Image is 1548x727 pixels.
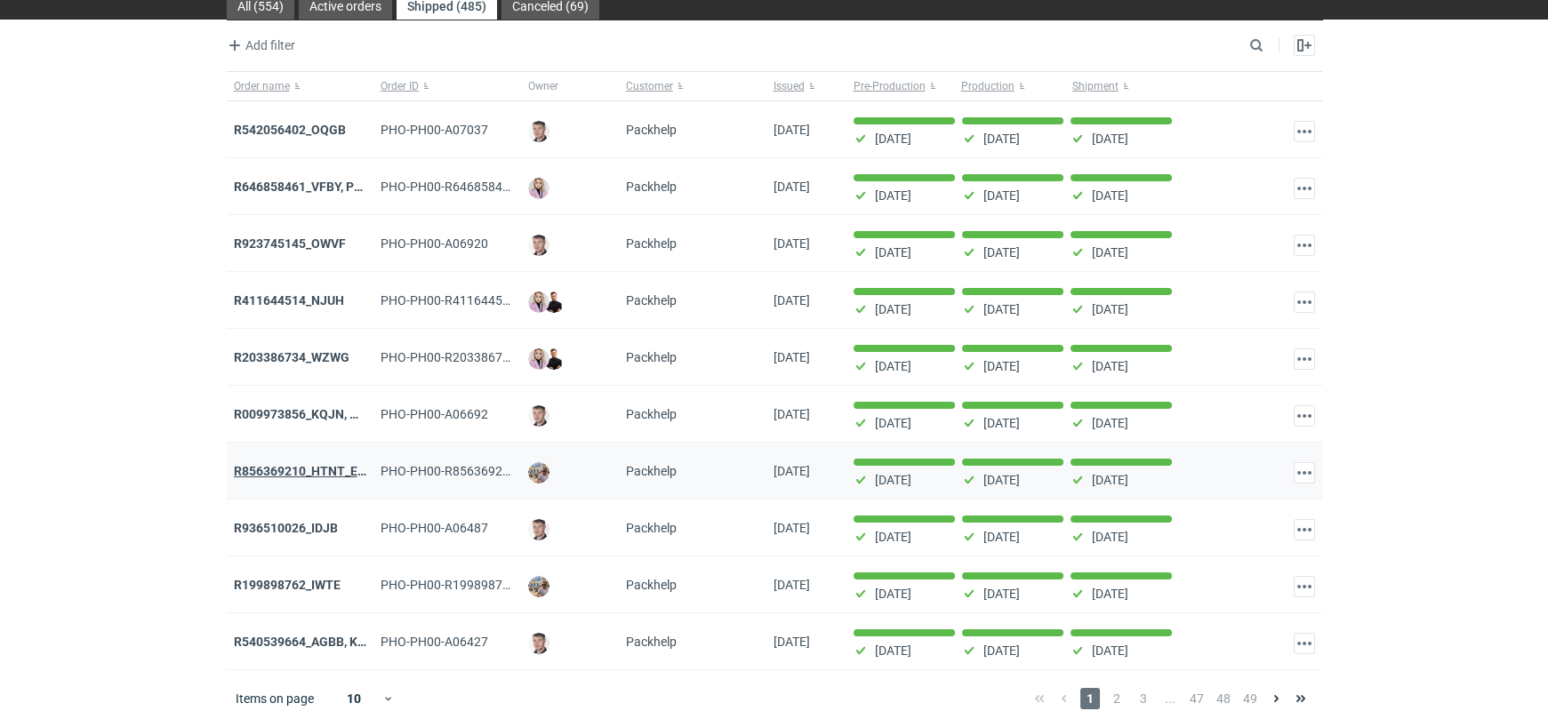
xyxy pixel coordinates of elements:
[381,180,590,194] span: PHO-PH00-R646858461_VFBY,-PXAN
[234,79,290,93] span: Order name
[626,79,673,93] span: Customer
[983,359,1020,373] p: [DATE]
[373,72,521,100] button: Order ID
[626,123,677,137] span: Packhelp
[1294,633,1315,654] button: Actions
[528,462,549,483] img: Michał Palasek
[234,236,346,251] strong: R923745145_OWVF
[875,132,911,146] p: [DATE]
[1294,348,1315,370] button: Actions
[234,578,341,592] a: R199898762_IWTE
[234,123,346,137] a: R542056402_OQGB
[626,236,677,251] span: Packhelp
[766,72,846,100] button: Issued
[381,293,555,308] span: PHO-PH00-R411644514_NJUH
[626,407,677,421] span: Packhelp
[1246,35,1303,56] input: Search
[1160,688,1180,709] span: ...
[774,180,810,194] span: 20/06/2025
[626,578,677,592] span: Packhelp
[626,350,677,364] span: Packhelp
[381,521,488,535] span: PHO-PH00-A06487
[875,643,911,658] p: [DATE]
[875,530,911,544] p: [DATE]
[774,407,810,421] span: 09/04/2025
[381,79,419,93] span: Order ID
[1187,688,1207,709] span: 47
[961,79,1015,93] span: Production
[1294,519,1315,540] button: Actions
[528,235,549,256] img: Maciej Sikora
[983,416,1020,430] p: [DATE]
[626,180,677,194] span: Packhelp
[875,302,911,316] p: [DATE]
[626,464,677,478] span: Packhelp
[528,348,549,370] img: Klaudia Wiśniewska
[983,132,1020,146] p: [DATE]
[626,293,677,308] span: Packhelp
[1294,462,1315,483] button: Actions
[528,178,549,199] img: Klaudia Wiśniewska
[1240,688,1260,709] span: 49
[1294,292,1315,313] button: Actions
[381,236,488,251] span: PHO-PH00-A06920
[1092,132,1128,146] p: [DATE]
[774,236,810,251] span: 13/06/2025
[234,635,385,649] a: R540539664_AGBB, KNKM
[234,293,344,308] a: R411644514_NJUH
[875,359,911,373] p: [DATE]
[846,72,958,100] button: Pre-Production
[875,188,911,203] p: [DATE]
[528,633,549,654] img: Maciej Sikora
[234,407,464,421] a: R009973856_KQJN, WANQ, NYQH, ANTZ
[983,643,1020,658] p: [DATE]
[325,686,383,711] div: 10
[983,245,1020,260] p: [DATE]
[1092,473,1128,487] p: [DATE]
[1092,245,1128,260] p: [DATE]
[223,35,296,56] button: Add filter
[543,348,565,370] img: Tomasz Kubiak
[774,578,810,592] span: 11/02/2025
[528,519,549,540] img: Maciej Sikora
[983,530,1020,544] p: [DATE]
[774,79,805,93] span: Issued
[528,79,558,93] span: Owner
[236,690,314,707] span: Items on page
[1080,688,1100,709] span: 1
[234,180,379,194] a: R646858461_VFBY, PXAN
[234,464,382,478] a: R856369210_HTNT_EQUK
[381,123,488,137] span: PHO-PH00-A07037
[1107,688,1127,709] span: 2
[381,578,550,592] span: PHO-PH00-R199898762_IWTE
[1069,72,1180,100] button: Shipment
[1092,530,1128,544] p: [DATE]
[528,576,549,597] img: Michał Palasek
[854,79,926,93] span: Pre-Production
[1294,576,1315,597] button: Actions
[381,407,488,421] span: PHO-PH00-A06692
[234,350,349,364] a: R203386734_WZWG
[774,293,810,308] span: 29/05/2025
[1092,416,1128,430] p: [DATE]
[983,302,1020,316] p: [DATE]
[1092,302,1128,316] p: [DATE]
[626,635,677,649] span: Packhelp
[528,292,549,313] img: Klaudia Wiśniewska
[528,121,549,142] img: Maciej Sikora
[1092,188,1128,203] p: [DATE]
[528,405,549,427] img: Maciej Sikora
[1092,359,1128,373] p: [DATE]
[774,123,810,137] span: 25/07/2025
[875,587,911,601] p: [DATE]
[234,521,338,535] a: R936510026_IDJB
[626,521,677,535] span: Packhelp
[1092,587,1128,601] p: [DATE]
[381,464,591,478] span: PHO-PH00-R856369210_HTNT_EQUK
